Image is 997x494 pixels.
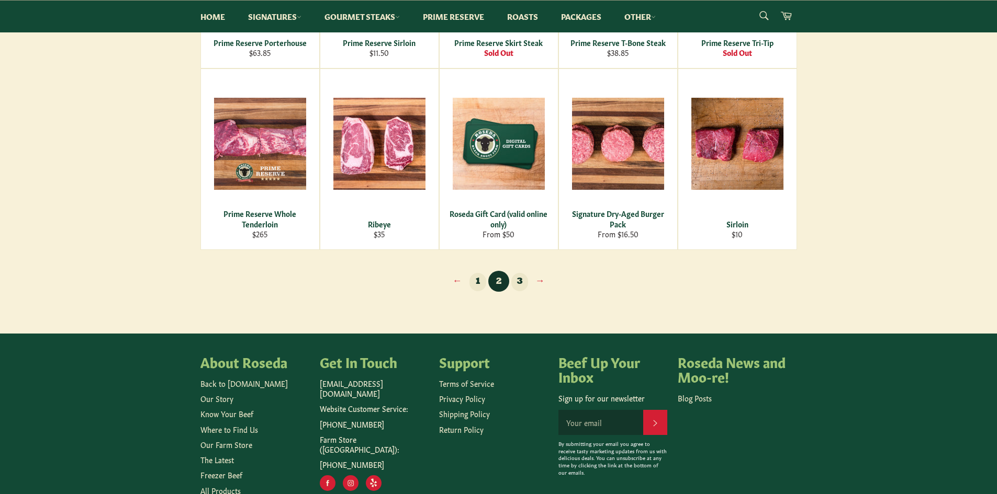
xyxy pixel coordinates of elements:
a: Prime Reserve Whole Tenderloin Prime Reserve Whole Tenderloin $265 [200,68,320,250]
a: Back to [DOMAIN_NAME] [200,378,288,388]
a: Return Policy [439,424,484,434]
img: Ribeye [333,98,425,190]
a: Sirloin Sirloin $10 [678,68,797,250]
p: Website Customer Service: [320,404,429,413]
div: Prime Reserve Whole Tenderloin [207,209,312,229]
h4: Roseda News and Moo-re! [678,354,787,383]
a: Privacy Policy [439,393,485,404]
div: Roseda Gift Card (valid online only) [446,209,551,229]
div: Sirloin [685,219,790,229]
a: Know Your Beef [200,408,253,419]
div: $38.85 [565,48,670,58]
a: Home [190,1,236,32]
a: Roseda Gift Card (valid online only) Roseda Gift Card (valid online only) From $50 [439,68,558,250]
a: Our Story [200,393,233,404]
a: ← [447,273,467,291]
a: Other [614,1,666,32]
a: The Latest [200,454,234,465]
div: Prime Reserve Porterhouse [207,38,312,48]
p: [EMAIL_ADDRESS][DOMAIN_NAME] [320,378,429,399]
img: Sirloin [691,98,783,190]
div: Prime Reserve Sirloin [327,38,432,48]
a: Freezer Beef [200,469,242,480]
p: [PHONE_NUMBER] [320,459,429,469]
div: From $50 [446,229,551,239]
div: $11.50 [327,48,432,58]
div: Signature Dry-Aged Burger Pack [565,209,670,229]
a: Shipping Policy [439,408,490,419]
p: Sign up for our newsletter [558,393,667,403]
p: [PHONE_NUMBER] [320,419,429,429]
div: $35 [327,229,432,239]
a: Signature Dry-Aged Burger Pack Signature Dry-Aged Burger Pack From $16.50 [558,68,678,250]
img: Prime Reserve Whole Tenderloin [214,98,306,190]
a: Blog Posts [678,393,712,403]
div: Ribeye [327,219,432,229]
a: Ribeye Ribeye $35 [320,68,439,250]
p: Farm Store ([GEOGRAPHIC_DATA]): [320,434,429,455]
div: Prime Reserve Tri-Tip [685,38,790,48]
a: 1 [469,273,486,291]
a: Roasts [497,1,548,32]
h4: Get In Touch [320,354,429,369]
a: Our Farm Store [200,439,252,450]
div: Prime Reserve Skirt Steak [446,38,551,48]
div: $10 [685,229,790,239]
div: Prime Reserve T-Bone Steak [565,38,670,48]
a: Where to Find Us [200,424,258,434]
a: Terms of Service [439,378,494,388]
a: Prime Reserve [412,1,495,32]
a: Packages [551,1,612,32]
span: 2 [488,271,509,292]
a: → [530,273,550,291]
img: Signature Dry-Aged Burger Pack [572,98,664,190]
div: Sold Out [685,48,790,58]
div: Sold Out [446,48,551,58]
a: Gourmet Steaks [314,1,410,32]
input: Your email [558,410,643,435]
div: $63.85 [207,48,312,58]
h4: About Roseda [200,354,309,369]
a: 3 [511,273,528,291]
h4: Support [439,354,548,369]
h4: Beef Up Your Inbox [558,354,667,383]
img: Roseda Gift Card (valid online only) [453,98,545,190]
p: By submitting your email you agree to receive tasty marketing updates from us with delicious deal... [558,440,667,476]
div: $265 [207,229,312,239]
a: Signatures [238,1,312,32]
div: From $16.50 [565,229,670,239]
